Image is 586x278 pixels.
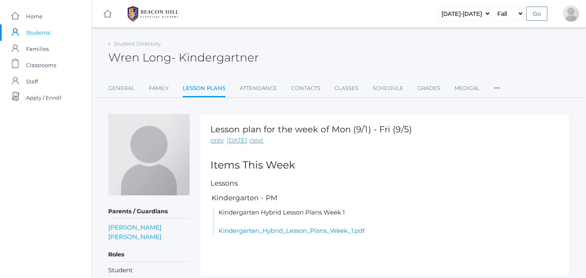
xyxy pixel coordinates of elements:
[108,114,190,195] img: Wren Long
[219,227,365,234] a: Kindergarten_Hybrid_Lesson_Plans_Week_1.pdf
[210,125,412,134] h1: Lesson plan for the week of Mon (9/1) - Fri (9/5)
[291,80,320,96] a: Contacts
[108,80,135,96] a: General
[240,80,277,96] a: Attendance
[212,208,559,236] li: Kindergarten Hybrid Lesson Plans Week 1
[108,51,259,64] h2: Wren Long
[250,136,263,145] a: next
[108,223,162,232] a: [PERSON_NAME]
[26,73,38,90] span: Staff
[26,57,56,73] span: Classrooms
[210,194,559,202] h5: Kindergarten - PM
[26,8,43,24] span: Home
[418,80,440,96] a: Grades
[114,40,161,47] a: Student Directory
[526,7,547,21] input: Go
[26,24,50,41] span: Students
[210,160,559,171] h2: Items This Week
[563,5,579,22] div: Stephen Long
[373,80,403,96] a: Schedule
[26,41,49,57] span: Families
[171,50,259,64] span: - Kindergartner
[108,266,190,275] li: Student
[122,4,184,24] img: BHCALogos-05-308ed15e86a5a0abce9b8dd61676a3503ac9727e845dece92d48e8588c001991.png
[210,136,224,145] a: prev
[108,248,190,262] h5: Roles
[335,80,359,96] a: Classes
[108,232,162,241] a: [PERSON_NAME]
[149,80,168,96] a: Family
[210,179,559,187] h5: Lessons
[227,136,247,145] a: [DATE]
[26,90,61,106] span: Apply / Enroll
[108,205,190,219] h5: Parents / Guardians
[183,80,225,98] a: Lesson Plans
[455,80,480,96] a: Medical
